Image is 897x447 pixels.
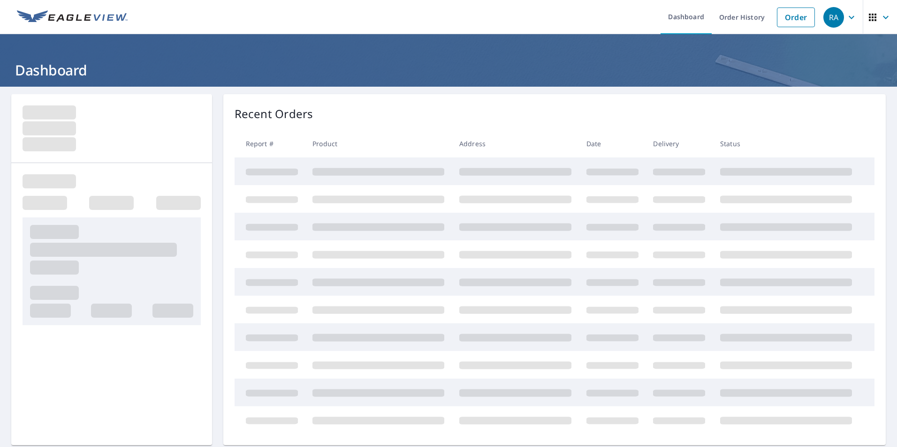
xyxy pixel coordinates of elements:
th: Delivery [646,130,713,157]
a: Order [777,7,815,27]
th: Date [579,130,646,157]
img: EV Logo [17,10,128,24]
h1: Dashboard [11,60,886,80]
div: RA [823,7,844,28]
th: Product [305,130,452,157]
th: Address [452,130,579,157]
p: Recent Orders [235,105,313,122]
th: Status [713,130,859,157]
th: Report # [235,130,305,157]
